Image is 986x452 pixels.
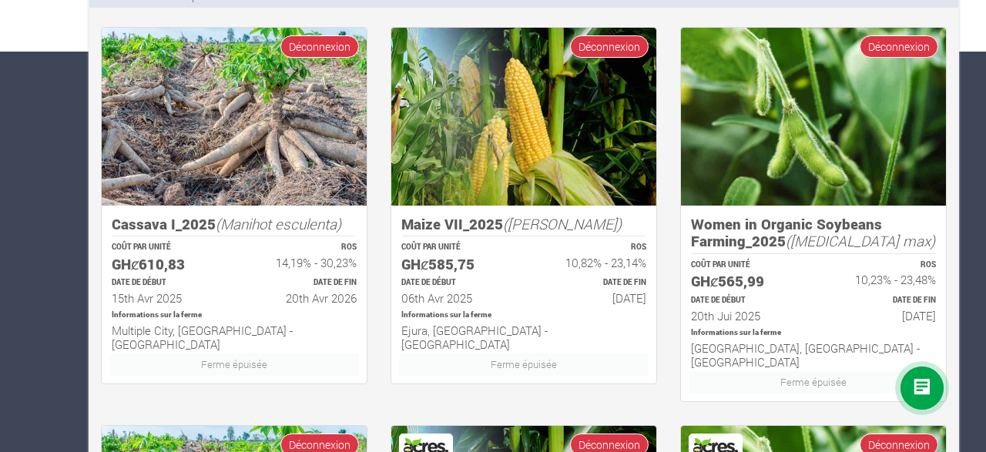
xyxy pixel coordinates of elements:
[401,291,510,305] h6: 06th Avr 2025
[503,214,622,233] i: ([PERSON_NAME])
[691,216,936,250] h5: Women in Organic Soybeans Farming_2025
[112,310,357,321] p: Location of Farm
[112,242,220,253] p: COÛT PAR UNITÉ
[112,216,357,233] h5: Cassava I_2025
[827,273,936,286] h6: 10,23% - 23,48%
[786,231,935,250] i: ([MEDICAL_DATA] max)
[401,310,646,321] p: Location of Farm
[538,277,646,289] p: Estimated Farming End Date
[401,256,510,273] h5: GHȼ585,75
[538,256,646,270] h6: 10,82% - 23,14%
[691,259,800,271] p: COÛT PAR UNITÉ
[538,291,646,305] h6: [DATE]
[112,291,220,305] h6: 15th Avr 2025
[691,273,800,290] h5: GHȼ565,99
[102,28,367,206] img: growforme image
[248,242,357,253] p: ROS
[391,28,656,206] img: growforme image
[401,216,646,233] h5: Maize VII_2025
[691,309,800,323] h6: 20th Jui 2025
[401,277,510,289] p: Estimated Farming Start Date
[248,291,357,305] h6: 20th Avr 2026
[248,277,357,289] p: Estimated Farming End Date
[112,277,220,289] p: Estimated Farming Start Date
[112,323,357,351] h6: Multiple City, [GEOGRAPHIC_DATA] - [GEOGRAPHIC_DATA]
[681,28,946,206] img: growforme image
[827,295,936,306] p: Estimated Farming End Date
[860,35,938,58] span: Déconnexion
[112,256,220,273] h5: GHȼ610,83
[827,309,936,323] h6: [DATE]
[280,35,359,58] span: Déconnexion
[248,256,357,270] h6: 14,19% - 30,23%
[827,259,936,271] p: ROS
[538,242,646,253] p: ROS
[691,295,800,306] p: Estimated Farming Start Date
[401,242,510,253] p: COÛT PAR UNITÉ
[691,327,936,339] p: Location of Farm
[216,214,341,233] i: (Manihot esculenta)
[691,341,936,369] h6: [GEOGRAPHIC_DATA], [GEOGRAPHIC_DATA] - [GEOGRAPHIC_DATA]
[401,323,646,351] h6: Ejura, [GEOGRAPHIC_DATA] - [GEOGRAPHIC_DATA]
[570,35,649,58] span: Déconnexion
